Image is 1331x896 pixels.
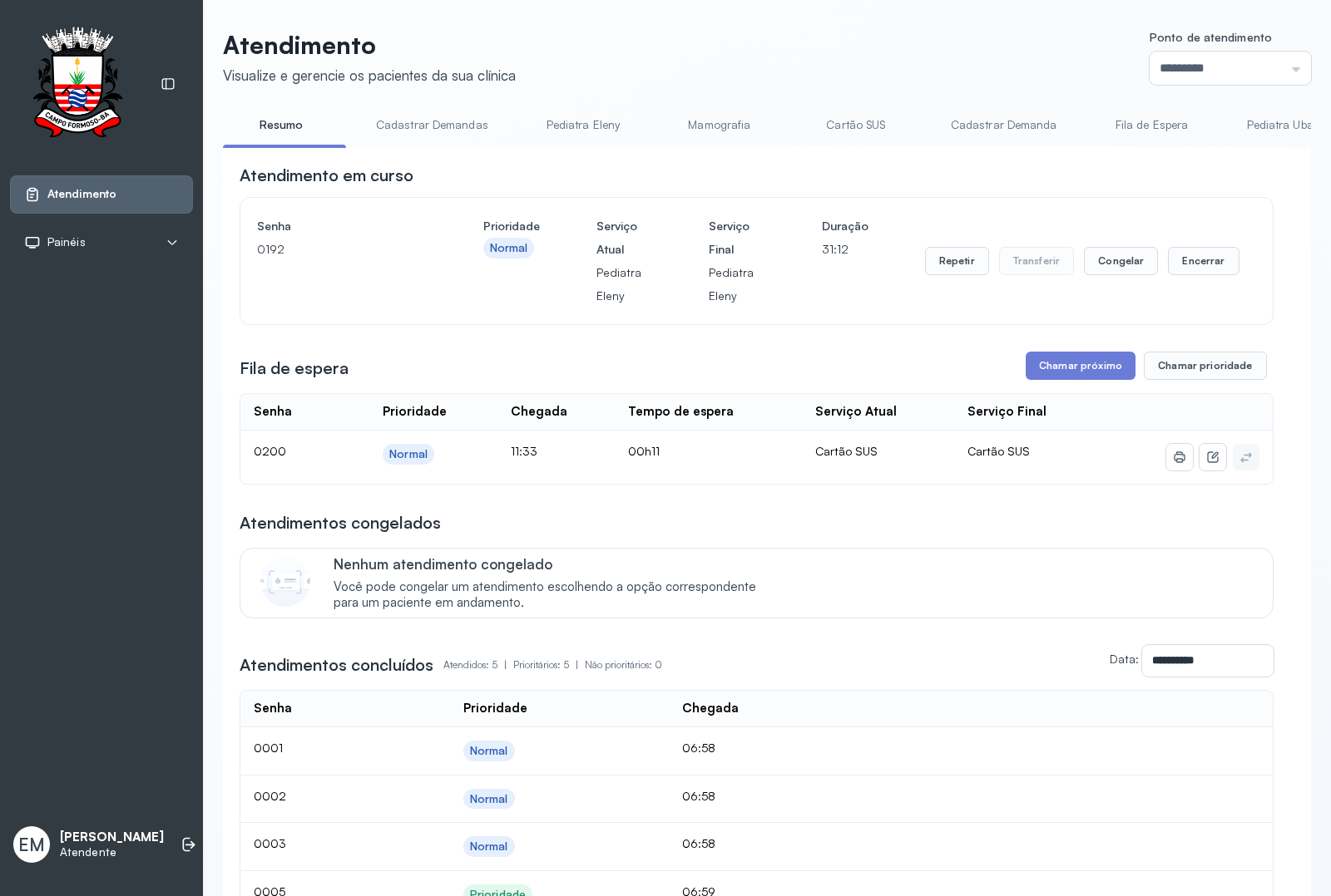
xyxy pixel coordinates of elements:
div: Normal [389,447,428,461]
a: Pediatra Eleny [525,111,641,139]
p: Não prioritários: 0 [585,653,662,677]
span: 0002 [254,789,286,803]
button: Repetir [925,247,989,275]
span: 0003 [254,836,286,850]
div: Normal [490,241,528,255]
span: | [576,658,578,671]
p: Atendidos: 5 [443,653,513,677]
a: Cadastrar Demandas [359,111,505,139]
p: 0192 [257,238,427,261]
button: Encerrar [1168,247,1239,275]
h4: Duração [822,214,868,238]
h4: Serviço Final [709,214,764,261]
div: Normal [470,744,508,758]
h4: Senha [257,214,427,238]
button: Chamar próximo [1026,352,1136,380]
div: Chegada [682,701,739,716]
div: Prioridade [463,701,527,716]
a: Resumo [223,111,339,139]
h4: Serviço Atual [596,214,652,261]
h4: Prioridade [483,214,540,238]
div: Serviço Atual [815,404,897,420]
span: 06:58 [682,789,715,803]
button: Transferir [999,247,1075,275]
h3: Fila de espera [240,357,349,380]
p: Prioritários: 5 [513,653,585,677]
p: 31:12 [822,238,868,261]
span: 11:33 [511,444,537,458]
p: Pediatra Eleny [709,261,764,308]
span: Cartão SUS [967,444,1030,458]
h3: Atendimento em curso [240,164,413,187]
h3: Atendimentos concluídos [240,653,433,677]
p: Nenhum atendimento congelado [334,555,774,573]
button: Congelar [1084,247,1158,275]
span: Ponto de atendimento [1150,30,1272,44]
div: Serviço Final [967,404,1046,420]
p: [PERSON_NAME] [60,830,164,845]
a: Mamografia [661,111,778,139]
a: Cadastrar Demanda [934,111,1074,139]
img: Imagem de CalloutCard [260,557,310,607]
span: 0001 [254,741,283,755]
span: 00h11 [628,444,660,458]
h3: Atendimentos congelados [240,511,441,534]
p: Atendente [60,845,164,859]
button: Chamar prioridade [1144,352,1267,380]
img: Logotipo do estabelecimento [17,27,137,142]
div: Prioridade [383,404,447,420]
p: Pediatra Eleny [596,261,652,308]
span: Atendimento [47,187,116,201]
a: Cartão SUS [798,111,914,139]
div: Tempo de espera [628,404,734,420]
a: Fila de Espera [1094,111,1210,139]
div: Chegada [511,404,567,420]
div: Normal [470,792,508,806]
a: Atendimento [24,186,179,203]
div: Visualize e gerencie os pacientes da sua clínica [223,66,516,84]
span: Painéis [47,235,86,249]
span: | [504,658,507,671]
span: 06:58 [682,741,715,755]
div: Normal [470,839,508,854]
span: Você pode congelar um atendimento escolhendo a opção correspondente para um paciente em andamento. [334,579,774,611]
div: Senha [254,701,292,716]
div: Senha [254,404,292,420]
label: Data: [1110,652,1139,666]
span: 06:58 [682,836,715,850]
span: 0200 [254,444,286,458]
div: Cartão SUS [815,444,941,459]
p: Atendimento [223,30,516,60]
